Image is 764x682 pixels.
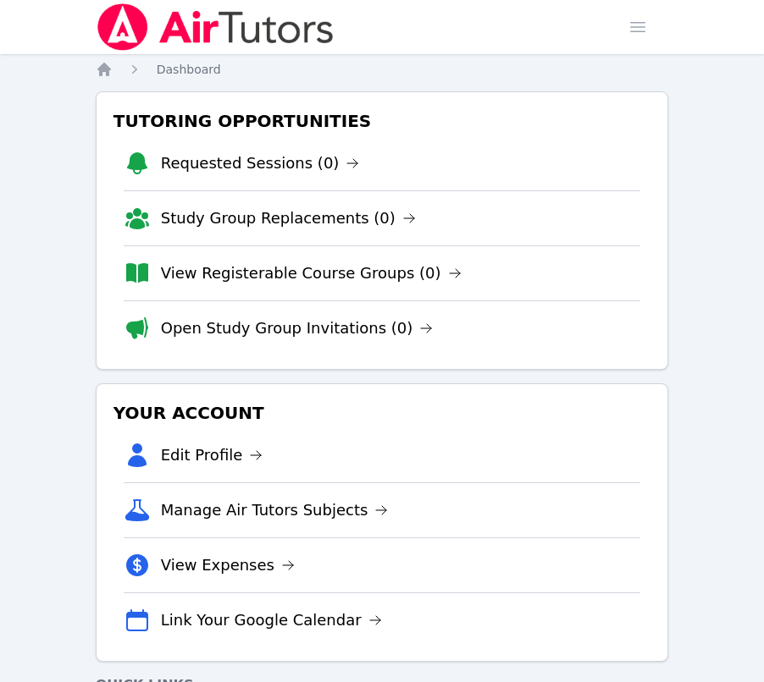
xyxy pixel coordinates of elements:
[161,498,389,522] a: Manage Air Tutors Subjects
[161,151,360,175] a: Requested Sessions (0)
[96,61,669,78] nav: Breadcrumb
[110,398,655,428] h3: Your Account
[157,63,221,76] span: Dashboard
[161,553,295,577] a: View Expenses
[157,61,221,78] a: Dashboard
[161,206,416,230] a: Study Group Replacements (0)
[96,3,335,51] img: Air Tutors
[161,608,382,632] a: Link Your Google Calendar
[110,106,655,136] h3: Tutoring Opportunities
[161,316,434,340] a: Open Study Group Invitations (0)
[161,443,263,467] a: Edit Profile
[161,261,462,285] a: View Registerable Course Groups (0)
